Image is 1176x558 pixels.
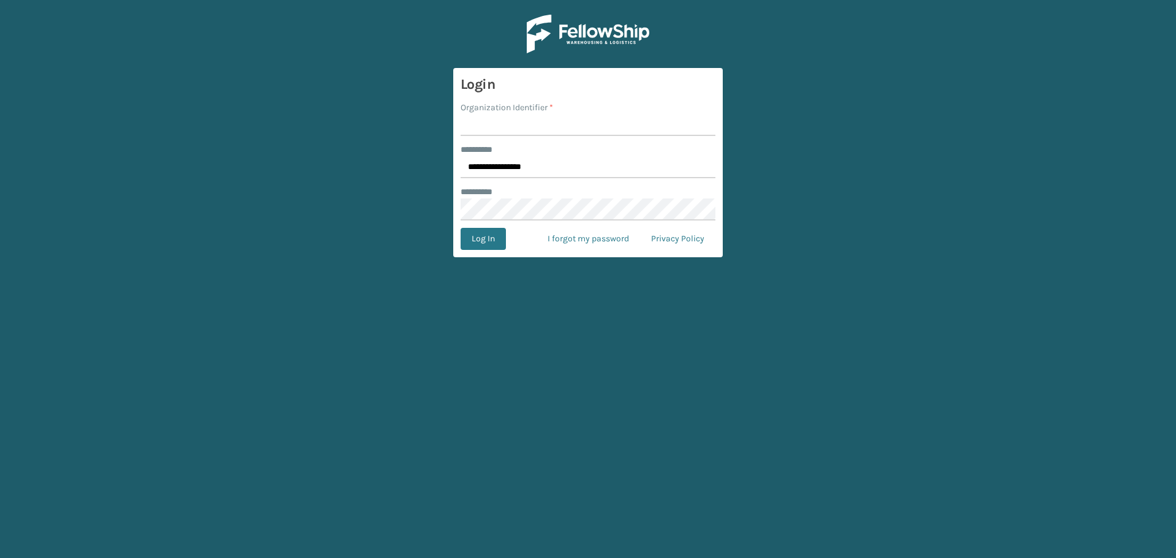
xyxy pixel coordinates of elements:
[461,228,506,250] button: Log In
[537,228,640,250] a: I forgot my password
[461,101,553,114] label: Organization Identifier
[640,228,715,250] a: Privacy Policy
[527,15,649,53] img: Logo
[461,75,715,94] h3: Login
